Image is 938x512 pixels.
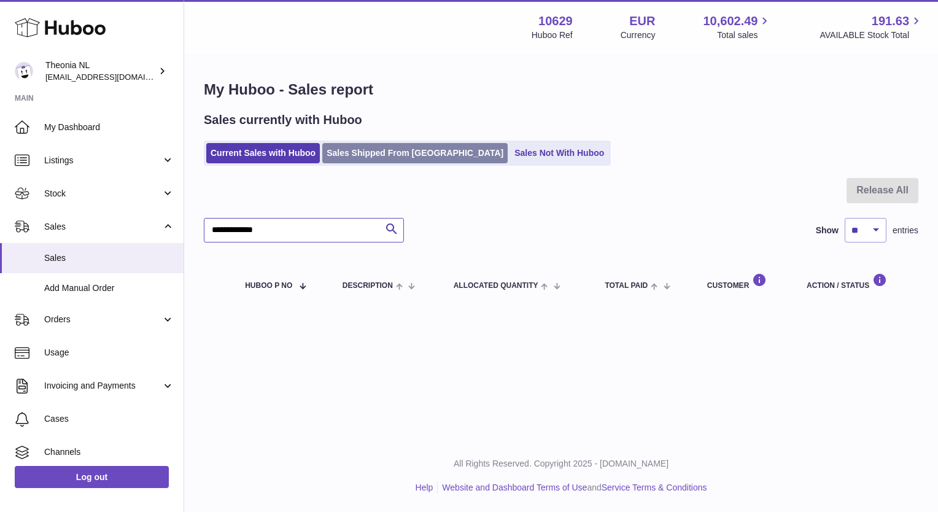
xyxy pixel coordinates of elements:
a: Help [416,483,433,492]
span: Sales [44,252,174,264]
label: Show [816,225,839,236]
span: 191.63 [872,13,909,29]
span: Orders [44,314,161,325]
h1: My Huboo - Sales report [204,80,918,99]
a: 191.63 AVAILABLE Stock Total [820,13,923,41]
span: [EMAIL_ADDRESS][DOMAIN_NAME] [45,72,180,82]
span: 10,602.49 [703,13,758,29]
a: Sales Shipped From [GEOGRAPHIC_DATA] [322,143,508,163]
strong: EUR [629,13,655,29]
span: Total paid [605,282,648,290]
a: Log out [15,466,169,488]
div: Huboo Ref [532,29,573,41]
a: 10,602.49 Total sales [703,13,772,41]
span: Huboo P no [245,282,292,290]
div: Customer [707,273,782,290]
p: All Rights Reserved. Copyright 2025 - [DOMAIN_NAME] [194,458,928,470]
a: Service Terms & Conditions [602,483,707,492]
span: Stock [44,188,161,200]
span: Usage [44,347,174,359]
img: info@wholesomegoods.eu [15,62,33,80]
span: Cases [44,413,174,425]
span: Add Manual Order [44,282,174,294]
div: Currency [621,29,656,41]
strong: 10629 [538,13,573,29]
span: Description [343,282,393,290]
span: entries [893,225,918,236]
span: Listings [44,155,161,166]
h2: Sales currently with Huboo [204,112,362,128]
span: My Dashboard [44,122,174,133]
a: Website and Dashboard Terms of Use [442,483,587,492]
div: Action / Status [807,273,906,290]
a: Sales Not With Huboo [510,143,608,163]
a: Current Sales with Huboo [206,143,320,163]
li: and [438,482,707,494]
span: ALLOCATED Quantity [454,282,538,290]
span: Channels [44,446,174,458]
span: AVAILABLE Stock Total [820,29,923,41]
span: Total sales [717,29,772,41]
span: Sales [44,221,161,233]
div: Theonia NL [45,60,156,83]
span: Invoicing and Payments [44,380,161,392]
